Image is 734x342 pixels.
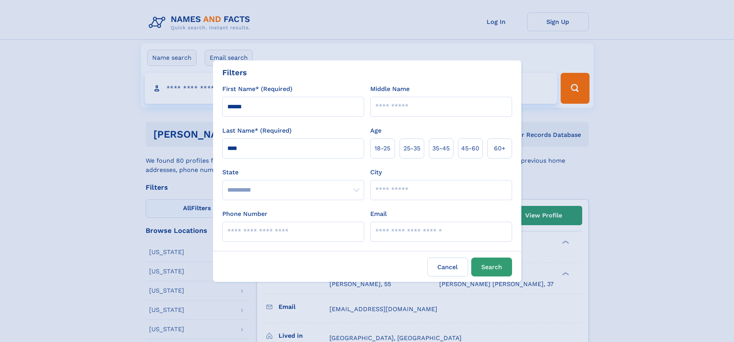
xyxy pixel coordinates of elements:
[471,258,512,276] button: Search
[403,144,420,153] span: 25‑35
[222,126,292,135] label: Last Name* (Required)
[370,84,410,94] label: Middle Name
[222,67,247,78] div: Filters
[222,84,292,94] label: First Name* (Required)
[494,144,506,153] span: 60+
[222,209,267,219] label: Phone Number
[370,168,382,177] label: City
[427,258,468,276] label: Cancel
[370,209,387,219] label: Email
[222,168,364,177] label: State
[432,144,450,153] span: 35‑45
[375,144,390,153] span: 18‑25
[370,126,381,135] label: Age
[461,144,479,153] span: 45‑60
